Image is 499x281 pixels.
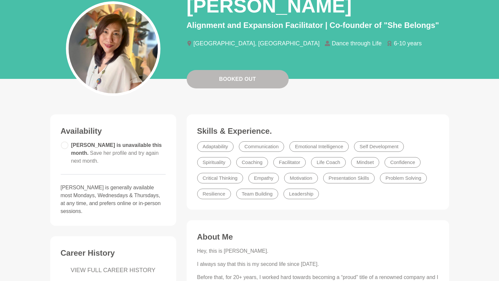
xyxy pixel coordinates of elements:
[197,126,439,136] h3: Skills & Experience.
[61,126,166,136] h3: Availability
[387,40,427,46] li: 6-10 years
[187,40,325,46] li: [GEOGRAPHIC_DATA], [GEOGRAPHIC_DATA]
[187,19,449,31] p: Alignment and Expansion Facilitator | Co-founder of "She Belongs"
[197,247,439,255] p: Hey, this is [PERSON_NAME].
[61,266,166,275] a: VIEW FULL CAREER HISTORY
[197,260,439,268] p: I always say that this is my second life since [DATE].
[71,142,162,164] span: [PERSON_NAME] is unavailable this month.
[61,248,166,258] h3: Career History
[325,40,387,46] li: Dance through Life
[61,184,166,215] p: [PERSON_NAME] is generally available most Mondays, Wednesdays & Thursdays, at any time, and prefe...
[197,232,439,242] h3: About Me
[71,150,159,164] span: Save her profile and try again next month.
